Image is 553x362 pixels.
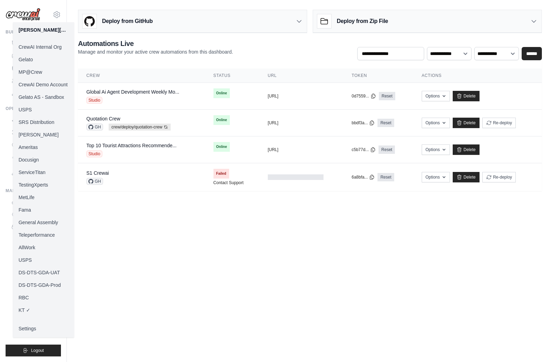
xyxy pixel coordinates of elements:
a: Marketplace [8,63,61,74]
p: Manage and monitor your active crew automations from this dashboard. [78,48,233,55]
div: Operate [6,106,61,111]
button: Options [422,118,450,128]
img: GitHub Logo [83,14,96,28]
a: Reset [379,145,395,154]
a: Reset [377,119,394,127]
span: Logout [31,348,44,353]
button: c5b77d... [352,147,376,152]
a: S1 Crewai [86,170,109,176]
h3: Deploy from Zip File [337,17,388,25]
a: Crew Studio [8,50,61,61]
a: Usage [8,196,61,207]
a: Delete [453,172,480,182]
a: TestingXperts [13,179,74,191]
span: Online [213,142,230,152]
a: General Assembly [13,216,74,229]
a: RBC [13,291,74,304]
button: Re-deploy [482,172,516,182]
a: ServiceTitan [13,166,74,179]
button: 0d7559... [352,93,376,99]
button: Options [422,172,450,182]
th: URL [259,69,343,83]
a: CrewAI Internal Org [13,41,74,53]
button: bbdf3a... [352,120,375,126]
span: Online [213,88,230,98]
h2: Automations Live [78,39,233,48]
img: Logo [6,8,40,21]
a: Tool Registry [8,88,61,99]
a: SRS Distribution [13,116,74,128]
th: Crew [78,69,205,83]
a: CrewAI Demo Account [13,78,74,91]
a: Quotation Crew [86,116,120,121]
th: Actions [413,69,542,83]
div: Manage [6,188,61,194]
a: Teleperformance [13,229,74,241]
a: Fama [13,204,74,216]
a: Gelato AS - Sandbox [13,91,74,103]
a: Integrations [8,114,61,125]
span: Online [213,115,230,125]
a: Automations [8,38,61,49]
span: GH [86,178,103,185]
span: crew/deploy/quotation-crew [109,124,171,131]
a: Global Ai Agent Development Weekly Mo... [86,89,179,95]
a: LLM Connections [8,152,61,163]
div: Build [6,29,61,35]
a: Delete [453,144,480,155]
a: USPS [13,103,74,116]
a: [PERSON_NAME] [13,128,74,141]
button: Options [422,91,450,101]
a: Trace Events [8,139,61,150]
button: Re-deploy [482,118,516,128]
a: Agents [8,75,61,86]
button: Options [422,144,450,155]
span: GH [86,124,103,131]
th: Token [343,69,413,83]
a: Top 10 Tourist Attractions Recommende... [86,143,177,148]
a: Docusign [13,154,74,166]
button: 6a8bfa... [352,174,375,180]
a: Delete [453,118,480,128]
a: AllWork [13,241,74,254]
a: MetLife [13,191,74,204]
div: [PERSON_NAME][EMAIL_ADDRESS][DOMAIN_NAME] [18,26,69,33]
a: Gelato [13,53,74,66]
a: USPS [13,254,74,266]
button: Logout [6,345,61,356]
a: Reset [377,173,394,181]
button: Resources [8,221,61,233]
span: Studio [86,150,102,157]
a: DS-DTS-GDA-Prod [13,279,74,291]
a: Environment Variables [8,164,61,181]
a: Contact Support [213,180,244,186]
a: DS-DTS-GDA-UAT [13,266,74,279]
a: Settings [8,209,61,220]
a: Reset [379,92,395,100]
a: Settings [13,322,74,335]
a: KT ✓ [13,304,74,316]
a: MP@Crew [13,66,74,78]
span: Studio [86,97,102,104]
a: Ameritas [13,141,74,154]
h3: Deploy from GitHub [102,17,153,25]
th: Status [205,69,259,83]
span: Failed [213,169,229,179]
a: Delete [453,91,480,101]
a: Traces [8,127,61,138]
